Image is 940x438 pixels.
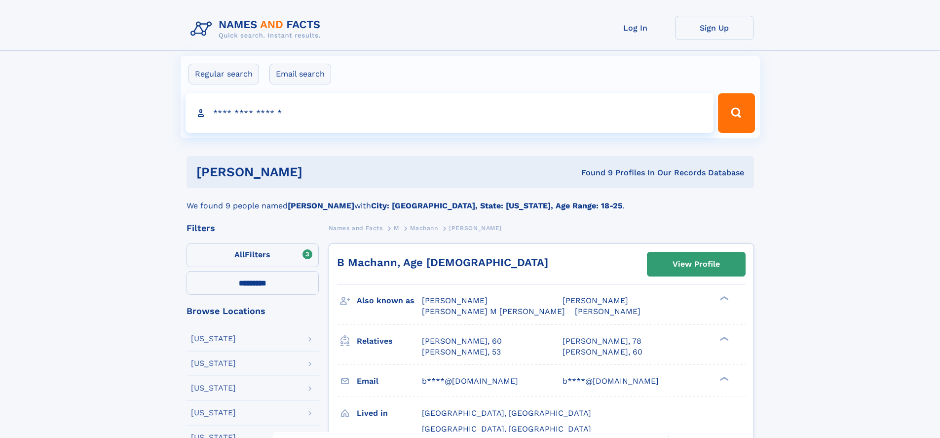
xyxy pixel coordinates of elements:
[187,188,754,212] div: We found 9 people named with .
[563,336,641,347] a: [PERSON_NAME], 78
[196,166,442,178] h1: [PERSON_NAME]
[188,64,259,84] label: Regular search
[422,336,502,347] a: [PERSON_NAME], 60
[357,373,422,390] h3: Email
[575,307,640,316] span: [PERSON_NAME]
[410,225,438,232] span: Machann
[269,64,331,84] label: Email search
[329,222,383,234] a: Names and Facts
[191,384,236,392] div: [US_STATE]
[191,335,236,343] div: [US_STATE]
[596,16,675,40] a: Log In
[673,253,720,276] div: View Profile
[422,307,565,316] span: [PERSON_NAME] M [PERSON_NAME]
[191,359,236,367] div: [US_STATE]
[422,296,488,305] span: [PERSON_NAME]
[187,243,319,267] label: Filters
[442,167,744,178] div: Found 9 Profiles In Our Records Database
[717,295,729,302] div: ❯
[647,252,745,276] a: View Profile
[422,424,591,434] span: [GEOGRAPHIC_DATA], [GEOGRAPHIC_DATA]
[422,408,591,418] span: [GEOGRAPHIC_DATA], [GEOGRAPHIC_DATA]
[675,16,754,40] a: Sign Up
[357,333,422,350] h3: Relatives
[394,222,399,234] a: M
[371,201,622,210] b: City: [GEOGRAPHIC_DATA], State: [US_STATE], Age Range: 18-25
[563,347,642,358] a: [PERSON_NAME], 60
[449,225,502,232] span: [PERSON_NAME]
[394,225,399,232] span: M
[717,375,729,382] div: ❯
[410,222,438,234] a: Machann
[357,405,422,422] h3: Lived in
[717,335,729,342] div: ❯
[718,93,754,133] button: Search Button
[187,16,329,42] img: Logo Names and Facts
[357,292,422,309] h3: Also known as
[187,224,319,233] div: Filters
[234,250,245,259] span: All
[422,347,501,358] a: [PERSON_NAME], 53
[191,409,236,417] div: [US_STATE]
[186,93,714,133] input: search input
[187,307,319,316] div: Browse Locations
[337,256,548,269] a: B Machann, Age [DEMOGRAPHIC_DATA]
[563,296,628,305] span: [PERSON_NAME]
[288,201,354,210] b: [PERSON_NAME]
